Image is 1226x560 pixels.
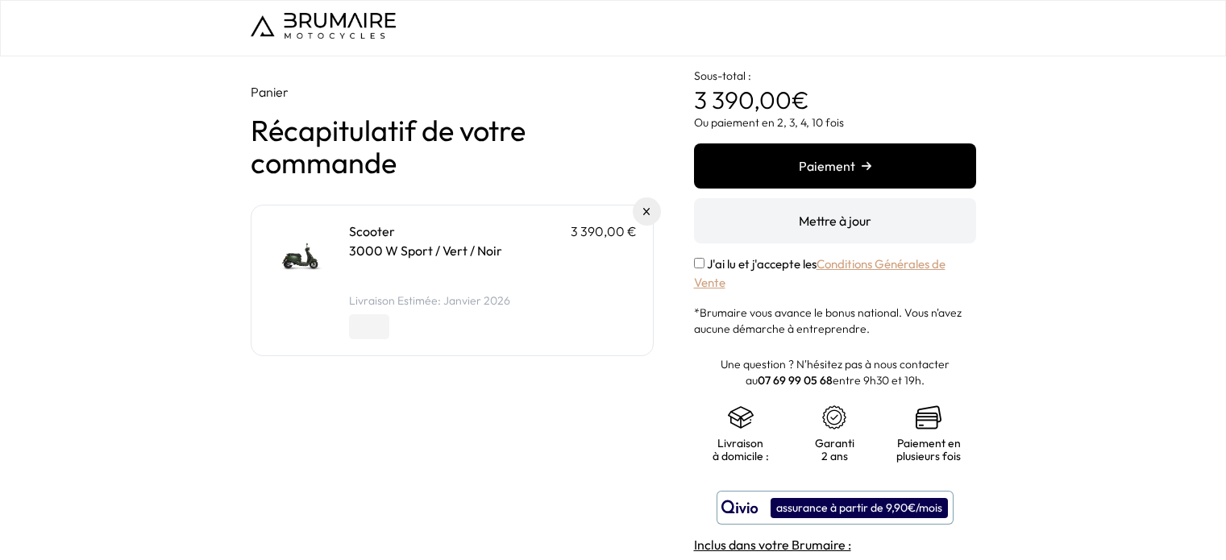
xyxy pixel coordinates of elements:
[251,82,654,102] p: Panier
[694,56,976,114] p: €
[694,256,945,290] a: Conditions Générales de Vente
[804,437,866,463] p: Garanti 2 ans
[251,13,396,39] img: Logo de Brumaire
[694,356,976,388] p: Une question ? N'hésitez pas à nous contacter au entre 9h30 et 19h.
[710,437,772,463] p: Livraison à domicile :
[728,404,754,430] img: shipping.png
[694,114,976,131] p: Ou paiement en 2, 3, 4, 10 fois
[251,114,654,179] h1: Récapitulatif de votre commande
[694,143,976,189] button: Paiement
[349,292,637,309] li: Livraison Estimée: Janvier 2026
[721,498,758,517] img: logo qivio
[862,161,871,171] img: right-arrow.png
[694,68,751,83] span: Sous-total :
[896,437,961,463] p: Paiement en plusieurs fois
[349,241,637,260] p: 3000 W Sport / Vert / Noir
[349,223,395,239] a: Scooter
[694,85,792,115] span: 3 390,00
[916,404,941,430] img: credit-cards.png
[694,256,945,290] label: J'ai lu et j'accepte les
[571,222,637,241] p: 3 390,00 €
[694,198,976,243] button: Mettre à jour
[821,404,847,430] img: certificat-de-garantie.png
[771,498,948,518] div: assurance à partir de 9,90€/mois
[717,491,954,525] button: assurance à partir de 9,90€/mois
[758,373,833,388] a: 07 69 99 05 68
[268,222,336,290] img: Scooter - 3000 W Sport / Vert / Noir
[694,305,976,337] p: *Brumaire vous avance le bonus national. Vous n'avez aucune démarche à entreprendre.
[694,535,976,554] h4: Inclus dans votre Brumaire :
[643,208,650,215] img: Supprimer du panier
